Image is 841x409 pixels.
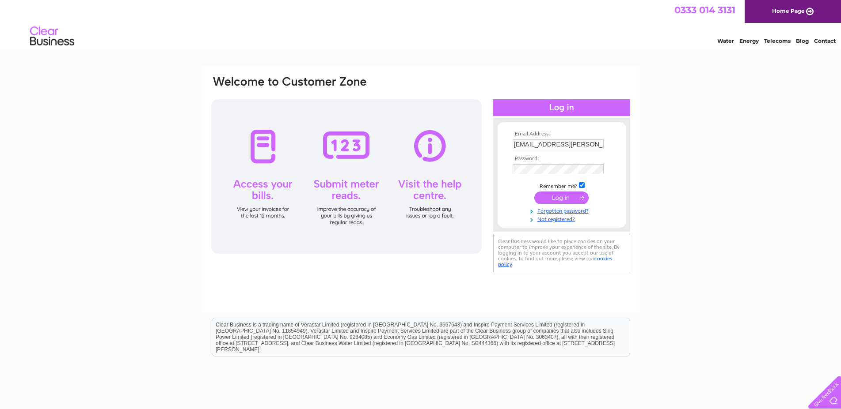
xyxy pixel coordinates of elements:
[534,191,589,204] input: Submit
[814,38,836,44] a: Contact
[30,23,75,50] img: logo.png
[510,156,613,162] th: Password:
[764,38,791,44] a: Telecoms
[739,38,759,44] a: Energy
[674,4,735,15] a: 0333 014 3131
[513,214,613,223] a: Not registered?
[510,131,613,137] th: Email Address:
[498,255,612,267] a: cookies policy
[513,206,613,214] a: Forgotten password?
[796,38,809,44] a: Blog
[493,234,630,272] div: Clear Business would like to place cookies on your computer to improve your experience of the sit...
[717,38,734,44] a: Water
[212,5,630,43] div: Clear Business is a trading name of Verastar Limited (registered in [GEOGRAPHIC_DATA] No. 3667643...
[510,181,613,190] td: Remember me?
